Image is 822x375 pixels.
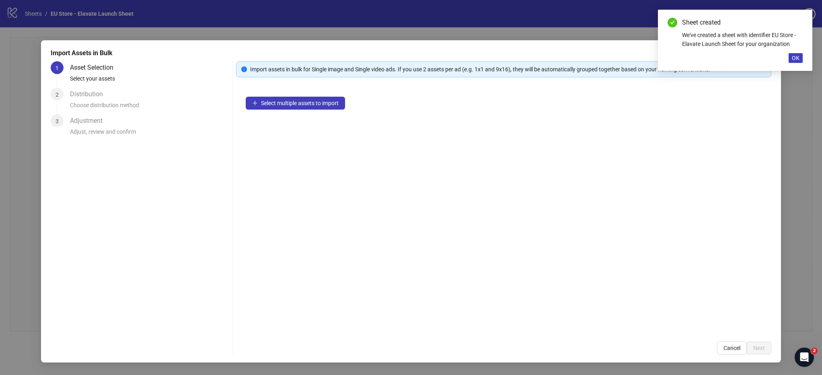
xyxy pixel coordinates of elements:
[55,118,59,124] span: 3
[682,18,803,27] div: Sheet created
[717,342,747,354] button: Cancel
[261,100,339,106] span: Select multiple assets to import
[811,348,818,354] span: 2
[246,97,345,110] button: Select multiple assets to import
[70,61,120,74] div: Asset Selection
[252,100,258,106] span: plus
[70,114,109,127] div: Adjustment
[250,65,766,74] div: Import assets in bulk for Single image and Single video ads. If you use 2 assets per ad (e.g. 1x1...
[723,345,740,351] span: Cancel
[55,65,59,71] span: 1
[795,348,814,367] iframe: Intercom live chat
[70,101,229,114] div: Choose distribution method
[682,31,803,48] div: We've created a sheet with identifier EU Store - Elavate Launch Sheet for your organization
[668,18,677,27] span: check-circle
[794,18,803,27] a: Close
[789,53,803,63] button: OK
[70,88,109,101] div: Distribution
[70,74,229,88] div: Select your assets
[70,127,229,141] div: Adjust, review and confirm
[241,66,247,72] span: info-circle
[55,91,59,98] span: 2
[747,342,771,354] button: Next
[51,48,771,58] div: Import Assets in Bulk
[792,55,799,61] span: OK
